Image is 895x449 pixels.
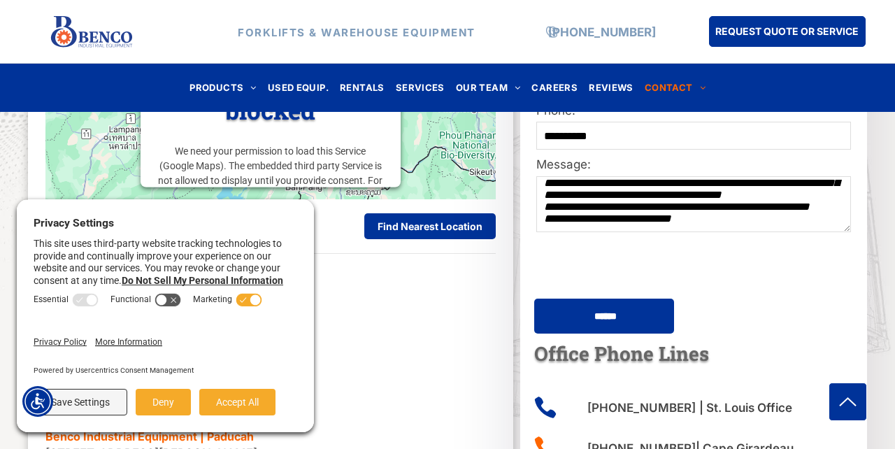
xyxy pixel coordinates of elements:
[238,25,475,38] strong: FORKLIFTS & WAREHOUSE EQUIPMENT
[450,78,527,97] a: OUR TEAM
[184,78,262,97] a: PRODUCTS
[534,341,709,366] span: Office Phone Lines
[587,401,696,415] a: [PHONE_NUMBER]
[22,386,53,417] div: Accessibility Menu
[715,18,859,44] span: REQUEST QUOTE OR SERVICE
[639,78,711,97] a: CONTACT
[262,78,334,97] a: USED EQUIP.
[536,156,851,174] label: Message:
[583,78,639,97] a: REVIEWS
[526,78,583,97] a: CAREERS
[378,220,482,232] span: Find Nearest Location
[709,16,866,47] a: REQUEST QUOTE OR SERVICE
[536,241,728,290] iframe: reCAPTCHA
[390,78,450,97] a: SERVICES
[157,145,384,204] p: We need your permission to load this Service (Google Maps). The embedded third party Service is n...
[334,78,390,97] a: RENTALS
[699,401,792,415] strong: | St. Louis Office
[548,24,656,38] a: [PHONE_NUMBER]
